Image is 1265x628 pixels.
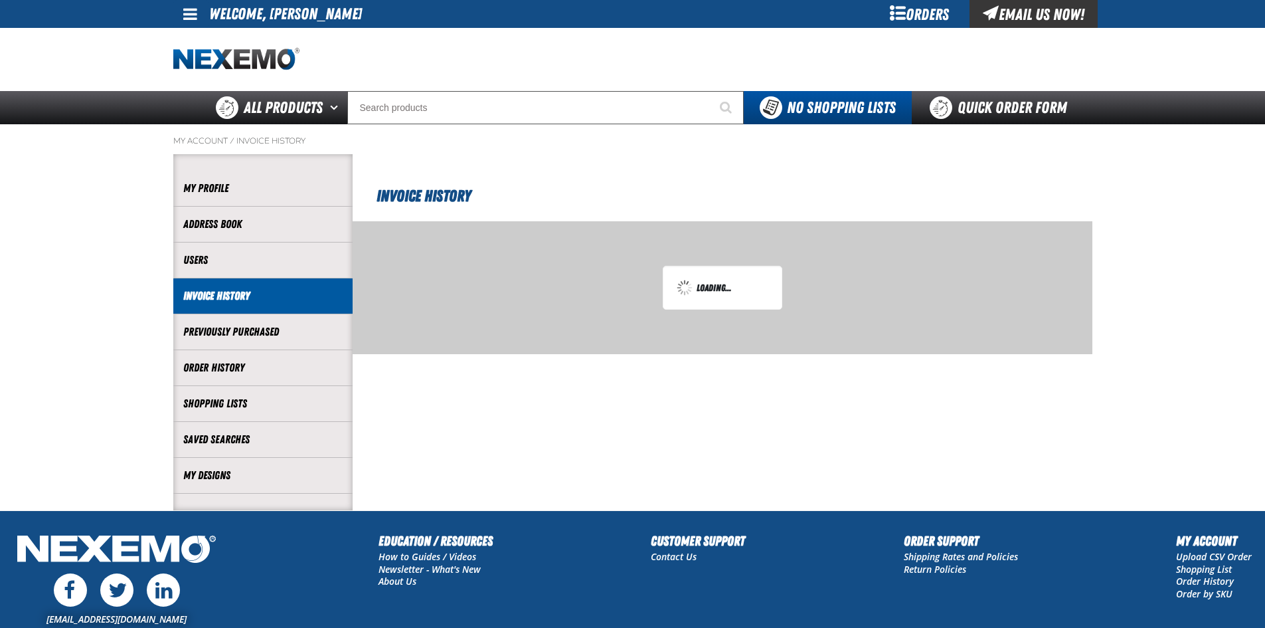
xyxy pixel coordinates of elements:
span: No Shopping Lists [787,98,896,117]
div: Loading... [677,280,768,296]
img: Nexemo Logo [13,531,220,570]
a: Users [183,253,343,268]
a: Contact Us [651,550,697,563]
a: My Profile [183,181,343,196]
a: Invoice History [236,136,305,146]
h2: Order Support [904,531,1018,551]
a: [EMAIL_ADDRESS][DOMAIN_NAME] [46,613,187,625]
a: Upload CSV Order [1176,550,1252,563]
a: Home [173,48,299,71]
a: Shopping Lists [183,396,343,411]
a: Previously Purchased [183,324,343,340]
a: My Designs [183,468,343,483]
span: / [230,136,234,146]
a: Quick Order Form [912,91,1092,124]
a: About Us [379,575,416,587]
a: Order by SKU [1176,587,1232,600]
span: All Products [244,96,323,120]
h2: Education / Resources [379,531,493,551]
a: How to Guides / Videos [379,550,476,563]
button: Start Searching [711,91,744,124]
nav: Breadcrumbs [173,136,1092,146]
h2: Customer Support [651,531,745,551]
a: Address Book [183,217,343,232]
h2: My Account [1176,531,1252,551]
a: My Account [173,136,228,146]
a: Invoice History [183,288,343,304]
a: Return Policies [904,563,966,576]
span: Invoice History [377,187,471,205]
a: Order History [1176,575,1234,587]
input: Search [347,91,744,124]
a: Newsletter - What's New [379,563,481,576]
a: Shipping Rates and Policies [904,550,1018,563]
img: Nexemo logo [173,48,299,71]
a: Order History [183,360,343,375]
a: Shopping List [1176,563,1232,576]
button: Open All Products pages [325,91,347,124]
button: You do not have available Shopping Lists. Open to Create a New List [744,91,912,124]
a: Saved Searches [183,432,343,447]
